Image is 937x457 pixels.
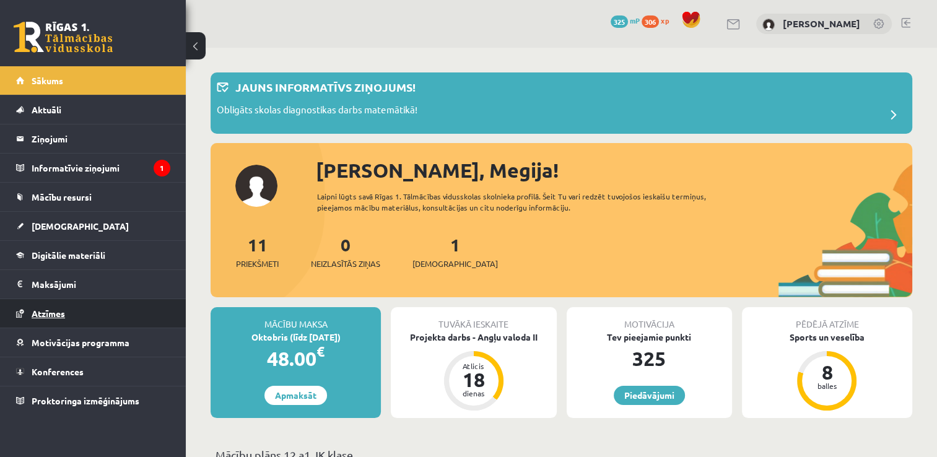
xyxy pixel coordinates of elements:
[16,124,170,153] a: Ziņojumi
[32,75,63,86] span: Sākums
[762,19,775,31] img: Megija Kozlovska
[455,362,492,370] div: Atlicis
[16,183,170,211] a: Mācību resursi
[567,344,732,373] div: 325
[412,233,498,270] a: 1[DEMOGRAPHIC_DATA]
[455,370,492,390] div: 18
[14,22,113,53] a: Rīgas 1. Tālmācības vidusskola
[16,357,170,386] a: Konferences
[32,124,170,153] legend: Ziņojumi
[391,331,556,344] div: Projekta darbs - Angļu valoda II
[16,95,170,124] a: Aktuāli
[311,233,380,270] a: 0Neizlasītās ziņas
[16,154,170,182] a: Informatīvie ziņojumi1
[567,307,732,331] div: Motivācija
[16,270,170,298] a: Maksājumi
[783,17,860,30] a: [PERSON_NAME]
[742,331,912,412] a: Sports un veselība 8 balles
[742,331,912,344] div: Sports un veselība
[16,66,170,95] a: Sākums
[16,299,170,328] a: Atzīmes
[611,15,628,28] span: 325
[455,390,492,397] div: dienas
[32,104,61,115] span: Aktuāli
[316,155,912,185] div: [PERSON_NAME], Megija!
[614,386,685,405] a: Piedāvājumi
[808,382,845,390] div: balles
[16,241,170,269] a: Digitālie materiāli
[32,308,65,319] span: Atzīmes
[16,328,170,357] a: Motivācijas programma
[311,258,380,270] span: Neizlasītās ziņas
[32,154,170,182] legend: Informatīvie ziņojumi
[32,250,105,261] span: Digitālie materiāli
[567,331,732,344] div: Tev pieejamie punkti
[16,386,170,415] a: Proktoringa izmēģinājums
[32,366,84,377] span: Konferences
[264,386,327,405] a: Apmaksāt
[32,220,129,232] span: [DEMOGRAPHIC_DATA]
[391,307,556,331] div: Tuvākā ieskaite
[32,337,129,348] span: Motivācijas programma
[217,103,417,120] p: Obligāts skolas diagnostikas darbs matemātikā!
[316,342,325,360] span: €
[317,191,738,213] div: Laipni lūgts savā Rīgas 1. Tālmācības vidusskolas skolnieka profilā. Šeit Tu vari redzēt tuvojošo...
[235,79,416,95] p: Jauns informatīvs ziņojums!
[642,15,675,25] a: 306 xp
[32,395,139,406] span: Proktoringa izmēģinājums
[661,15,669,25] span: xp
[211,331,381,344] div: Oktobris (līdz [DATE])
[391,331,556,412] a: Projekta darbs - Angļu valoda II Atlicis 18 dienas
[217,79,906,128] a: Jauns informatīvs ziņojums! Obligāts skolas diagnostikas darbs matemātikā!
[611,15,640,25] a: 325 mP
[236,258,279,270] span: Priekšmeti
[16,212,170,240] a: [DEMOGRAPHIC_DATA]
[630,15,640,25] span: mP
[32,191,92,202] span: Mācību resursi
[154,160,170,176] i: 1
[32,270,170,298] legend: Maksājumi
[808,362,845,382] div: 8
[742,307,912,331] div: Pēdējā atzīme
[211,307,381,331] div: Mācību maksa
[236,233,279,270] a: 11Priekšmeti
[642,15,659,28] span: 306
[412,258,498,270] span: [DEMOGRAPHIC_DATA]
[211,344,381,373] div: 48.00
